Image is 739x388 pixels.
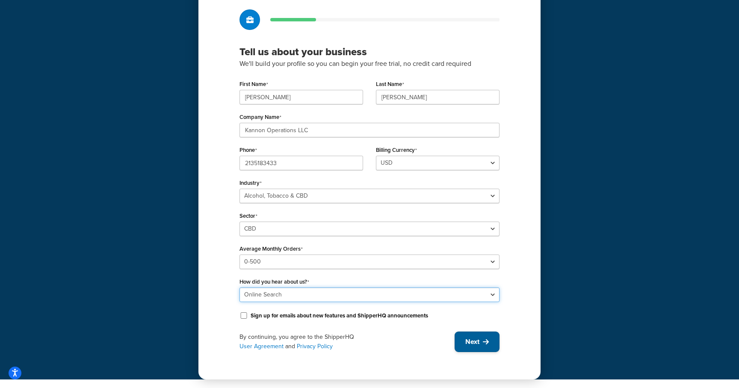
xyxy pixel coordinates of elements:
[297,342,333,351] a: Privacy Policy
[465,337,479,347] span: Next
[376,147,417,154] label: Billing Currency
[239,147,257,154] label: Phone
[239,45,500,58] h3: Tell us about your business
[239,180,262,187] label: Industry
[239,58,500,69] p: We'll build your profile so you can begin your free trial, no credit card required
[455,332,500,352] button: Next
[239,342,284,351] a: User Agreement
[239,213,257,219] label: Sector
[251,312,428,320] label: Sign up for emails about new features and ShipperHQ announcements
[239,332,455,351] div: By continuing, you agree to the ShipperHQ and
[239,114,281,121] label: Company Name
[376,81,404,88] label: Last Name
[239,278,309,285] label: How did you hear about us?
[239,81,268,88] label: First Name
[239,246,303,252] label: Average Monthly Orders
